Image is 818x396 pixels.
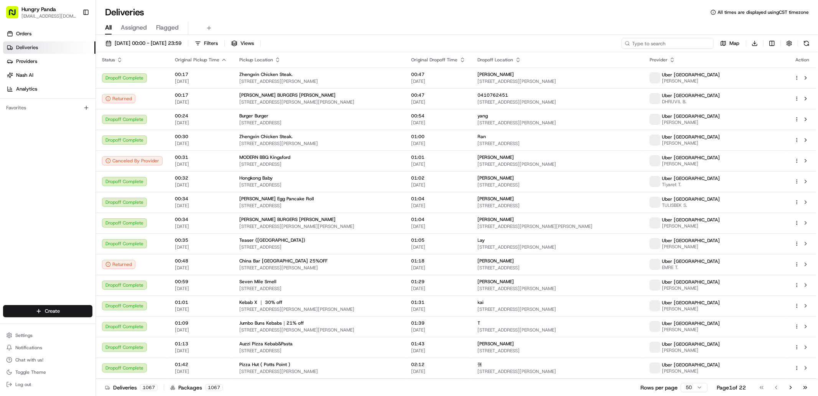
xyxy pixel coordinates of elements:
span: [DATE] [411,99,466,105]
span: [STREET_ADDRESS][PERSON_NAME] [239,368,399,375]
span: [DATE] [411,327,466,333]
span: 00:47 [411,92,466,98]
span: [STREET_ADDRESS][PERSON_NAME] [478,285,638,292]
span: [STREET_ADDRESS][PERSON_NAME] [478,368,638,375]
div: Page 1 of 22 [717,384,746,391]
span: TULISBEK S. [662,202,720,208]
span: 01:01 [175,299,227,305]
span: [STREET_ADDRESS] [478,265,638,271]
span: Pickup Location [239,57,273,63]
span: [PERSON_NAME] [662,119,720,125]
span: Jumbo Buns Kebabs｜21% off [239,320,304,326]
span: Tiyaret T. [662,181,720,188]
span: [DATE] 00:00 - [DATE] 23:59 [115,40,181,47]
span: [STREET_ADDRESS][PERSON_NAME][PERSON_NAME] [239,223,399,229]
span: 01:43 [411,341,466,347]
span: [DATE] [175,327,227,333]
span: [DATE] [411,265,466,271]
button: [DATE] 00:00 - [DATE] 23:59 [102,38,185,49]
span: Hungry Panda [21,5,56,13]
button: Hungry Panda[EMAIL_ADDRESS][DOMAIN_NAME] [3,3,79,21]
span: [PERSON_NAME] [662,285,720,291]
span: Status [102,57,115,63]
span: Nash AI [16,72,33,79]
span: [PERSON_NAME] [662,306,720,312]
span: Ran [478,134,486,140]
span: [DATE] [411,78,466,84]
span: Uber [GEOGRAPHIC_DATA] [662,238,720,244]
span: [DATE] [175,78,227,84]
span: 01:39 [411,320,466,326]
span: [PERSON_NAME] [662,161,720,167]
span: Analytics [16,86,37,92]
span: Filters [204,40,218,47]
span: [DATE] [411,285,466,292]
span: 00:47 [411,71,466,78]
span: Burger Burger [239,113,268,119]
span: [PERSON_NAME] [478,175,514,181]
span: [DATE] [411,244,466,250]
span: [STREET_ADDRESS][PERSON_NAME][PERSON_NAME] [239,99,399,105]
span: 01:04 [411,216,466,223]
button: Map [717,38,743,49]
a: Deliveries [3,41,95,54]
div: Returned [102,260,135,269]
button: Notifications [3,342,92,353]
span: Uber [GEOGRAPHIC_DATA] [662,258,720,264]
span: [PERSON_NAME] [662,244,720,250]
div: Action [794,57,810,63]
span: 00:34 [175,196,227,202]
span: [DATE] [175,368,227,375]
span: All [105,23,112,32]
button: Canceled By Provider [102,156,163,165]
span: [DATE] [175,120,227,126]
span: [PERSON_NAME] [662,140,720,146]
span: [PERSON_NAME] [478,216,514,223]
button: [EMAIL_ADDRESS][DOMAIN_NAME] [21,13,76,19]
span: 0410762451 [478,92,509,98]
span: Uber [GEOGRAPHIC_DATA] [662,279,720,285]
span: [STREET_ADDRESS] [478,140,638,147]
span: [DATE] [175,244,227,250]
span: [DATE] [411,140,466,147]
span: 00:54 [411,113,466,119]
span: Provider [650,57,668,63]
span: All times are displayed using CST timezone [718,9,809,15]
span: 01:42 [175,361,227,368]
span: 00:48 [175,258,227,264]
span: [PERSON_NAME] [662,368,720,374]
button: Refresh [801,38,812,49]
span: 00:35 [175,237,227,243]
span: Settings [15,332,33,338]
span: Providers [16,58,37,65]
span: 01:04 [411,196,466,202]
span: MODERN BBQ Kingsford [239,154,290,160]
span: T [478,320,481,326]
span: 01:00 [411,134,466,140]
span: kai [478,299,484,305]
span: [STREET_ADDRESS][PERSON_NAME][PERSON_NAME] [239,327,399,333]
span: Auzzi Pizza Kebab&Pasta [239,341,293,347]
span: 01:31 [411,299,466,305]
span: [PERSON_NAME] [662,347,720,353]
span: [STREET_ADDRESS] [239,182,399,188]
span: 01:01 [411,154,466,160]
span: Uber [GEOGRAPHIC_DATA] [662,134,720,140]
span: [PERSON_NAME] [478,279,514,285]
div: 1067 [205,384,223,391]
span: [STREET_ADDRESS][PERSON_NAME] [239,78,399,84]
span: [STREET_ADDRESS] [478,203,638,209]
span: [PERSON_NAME] [662,78,720,84]
span: [DATE] [175,223,227,229]
span: 02:12 [411,361,466,368]
span: [PERSON_NAME] Egg Pancake Roll [239,196,314,202]
span: [DATE] [175,99,227,105]
span: DHRUVIL B. [662,99,720,105]
span: [DATE] [411,161,466,167]
span: Uber [GEOGRAPHIC_DATA] [662,92,720,99]
button: Log out [3,379,92,390]
button: Create [3,305,92,317]
span: 01:29 [411,279,466,285]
